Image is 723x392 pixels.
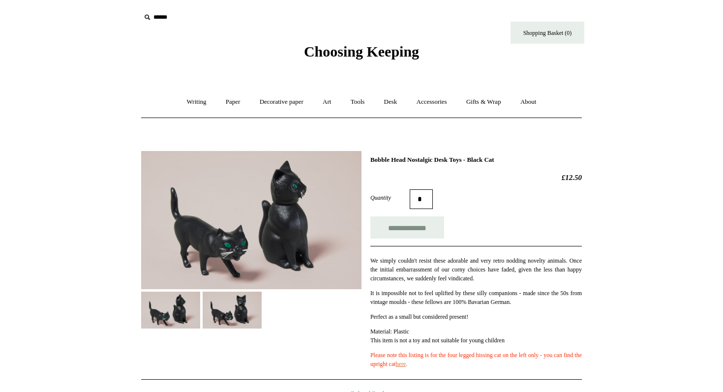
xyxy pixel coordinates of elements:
p: We simply couldn't resist these adorable and very retro nodding novelty animals. Once the initial... [370,256,582,283]
a: Decorative paper [251,89,312,115]
a: Shopping Basket (0) [511,22,584,44]
a: Gifts & Wrap [457,89,510,115]
a: Paper [217,89,249,115]
a: Desk [375,89,406,115]
img: Bobble Head Nostalgic Desk Toys - Black Cat [141,292,200,329]
a: Writing [178,89,215,115]
a: Choosing Keeping [304,51,419,58]
a: Tools [342,89,374,115]
img: Bobble Head Nostalgic Desk Toys - Black Cat [203,292,262,329]
a: here [396,361,406,367]
a: Accessories [408,89,456,115]
p: Material: Plastic This item is not a toy and not suitable for young children [370,327,582,345]
p: Perfect as a small but considered present! [370,312,582,321]
a: Art [314,89,340,115]
a: About [512,89,545,115]
h1: Bobble Head Nostalgic Desk Toys - Black Cat [370,156,582,164]
p: It is impossible not to feel uplifted by these silly companions - made since the 50s from vintage... [370,289,582,306]
img: Bobble Head Nostalgic Desk Toys - Black Cat [141,151,361,289]
label: Quantity [370,193,410,202]
span: Choosing Keeping [304,43,419,60]
h2: £12.50 [370,173,582,182]
span: Please note this listing is for the four legged hissing cat on the left only - you can find the u... [370,352,582,367]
